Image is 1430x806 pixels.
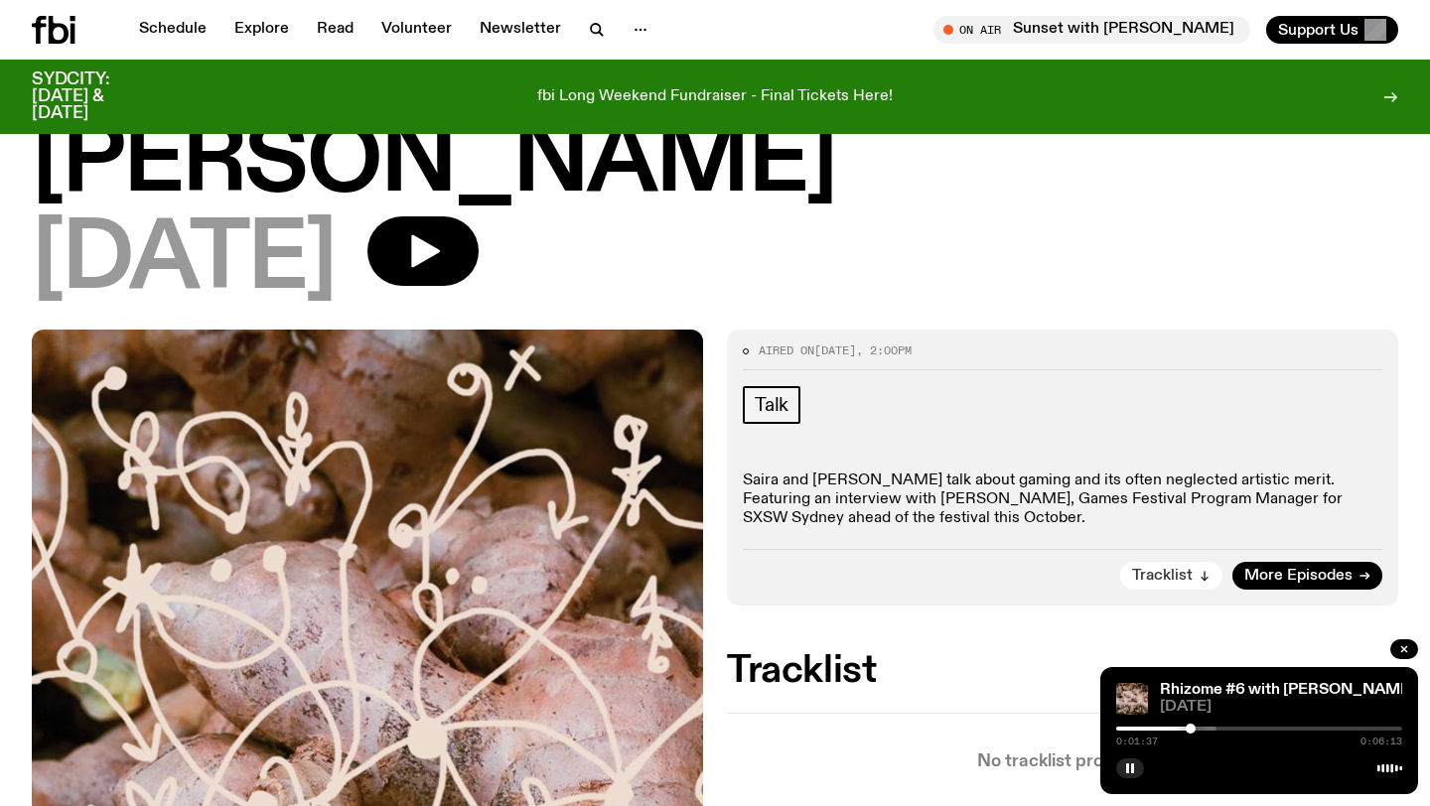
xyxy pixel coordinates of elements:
a: Talk [743,386,800,424]
h3: SYDCITY: [DATE] & [DATE] [32,71,159,122]
span: , 2:00pm [856,342,912,358]
a: Rhizome #6 with [PERSON_NAME] [1160,682,1415,698]
span: [DATE] [1160,700,1402,715]
span: 0:01:37 [1116,737,1158,746]
a: Explore [222,16,301,44]
h2: Tracklist [727,653,1398,689]
a: Schedule [127,16,218,44]
button: Support Us [1266,16,1398,44]
span: [DATE] [32,216,336,306]
button: On AirSunset with [PERSON_NAME] [933,16,1250,44]
span: Tracklist [1132,569,1193,584]
p: fbi Long Weekend Fundraiser - Final Tickets Here! [537,88,893,106]
a: Volunteer [369,16,464,44]
span: [DATE] [814,342,856,358]
span: 0:06:13 [1360,737,1402,746]
button: Tracklist [1120,562,1222,590]
span: Aired on [759,342,814,358]
span: Talk [755,394,788,416]
img: A close up picture of a bunch of ginger roots. Yellow squiggles with arrows, hearts and dots are ... [1116,683,1148,715]
a: Read [305,16,365,44]
span: More Episodes [1244,569,1353,584]
p: Saira and [PERSON_NAME] talk about gaming and its often neglected artistic merit. Featuring an in... [743,471,1382,529]
p: No tracklist provided [727,753,1398,770]
a: Newsletter [468,16,573,44]
span: Support Us [1278,21,1358,39]
a: More Episodes [1232,562,1382,590]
